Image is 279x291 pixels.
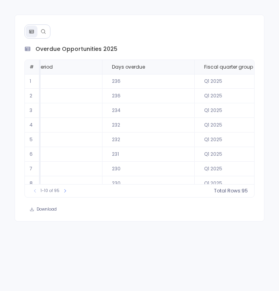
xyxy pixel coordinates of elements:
[25,89,41,103] td: 2
[35,45,117,53] span: overdue opportunities 2025
[102,118,194,132] td: 232
[214,188,242,194] span: Total Rows:
[102,147,194,162] td: 231
[30,63,34,70] span: #
[102,176,194,191] td: 230
[102,74,194,89] td: 236
[25,118,41,132] td: 4
[102,132,194,147] td: 232
[242,188,248,194] span: 95
[25,176,41,191] td: 8
[204,64,253,70] span: Fiscal quarter group
[25,103,41,118] td: 3
[25,132,41,147] td: 5
[24,204,62,215] button: Download
[112,64,145,70] span: Days overdue
[25,147,41,162] td: 6
[37,207,57,212] span: Download
[41,188,60,194] span: 1-10 of 95
[102,103,194,118] td: 234
[25,74,41,89] td: 1
[25,162,41,176] td: 7
[102,89,194,103] td: 236
[102,162,194,176] td: 230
